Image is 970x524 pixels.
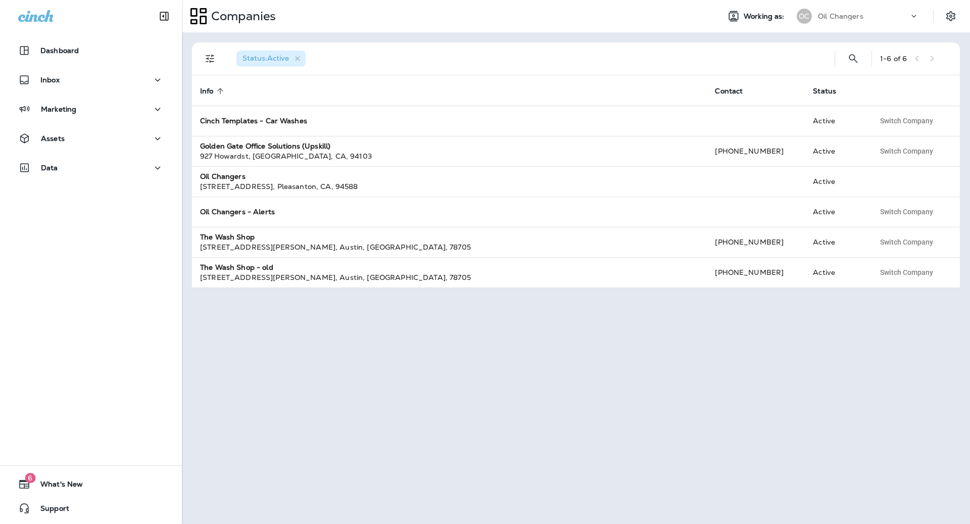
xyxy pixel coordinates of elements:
button: 6What's New [10,474,172,494]
span: Working as: [744,12,787,21]
td: Active [805,257,866,288]
div: [STREET_ADDRESS][PERSON_NAME] , Austin , [GEOGRAPHIC_DATA] , 78705 [200,272,699,282]
td: Active [805,106,866,136]
td: Active [805,136,866,166]
p: Inbox [40,76,60,84]
span: Support [30,504,69,516]
p: Assets [41,134,65,142]
div: Status:Active [236,51,306,67]
button: Support [10,498,172,518]
p: Data [41,164,58,172]
span: Status : Active [243,54,289,63]
button: Settings [942,7,960,25]
button: Switch Company [875,204,939,219]
button: Data [10,158,172,178]
span: Switch Company [880,208,933,215]
p: Companies [207,9,276,24]
button: Switch Company [875,265,939,280]
span: Info [200,86,227,96]
button: Filters [200,49,220,69]
td: [PHONE_NUMBER] [707,136,805,166]
span: Info [200,87,214,96]
button: Switch Company [875,234,939,250]
td: Active [805,197,866,227]
button: Switch Company [875,144,939,159]
button: Switch Company [875,113,939,128]
p: Marketing [41,105,76,113]
strong: Oil Changers [200,172,246,181]
td: [PHONE_NUMBER] [707,227,805,257]
div: 1 - 6 of 6 [880,55,907,63]
div: [STREET_ADDRESS] , Pleasanton , CA , 94588 [200,181,699,192]
button: Assets [10,128,172,149]
div: 927 Howardst , [GEOGRAPHIC_DATA] , CA , 94103 [200,151,699,161]
td: [PHONE_NUMBER] [707,257,805,288]
strong: The Wash Shop - old [200,263,273,272]
strong: Golden Gate Office Solutions (Upskill) [200,141,330,151]
span: Contact [715,86,756,96]
span: Contact [715,87,743,96]
span: Switch Company [880,269,933,276]
strong: Oil Changers - Alerts [200,207,275,216]
span: Status [813,86,849,96]
span: Switch Company [880,117,933,124]
div: [STREET_ADDRESS][PERSON_NAME] , Austin , [GEOGRAPHIC_DATA] , 78705 [200,242,699,252]
span: What's New [30,480,83,492]
span: Switch Company [880,148,933,155]
td: Active [805,166,866,197]
td: Active [805,227,866,257]
button: Marketing [10,99,172,119]
button: Search Companies [843,49,863,69]
button: Dashboard [10,40,172,61]
span: 6 [25,473,35,483]
p: Oil Changers [818,12,863,20]
p: Dashboard [40,46,79,55]
button: Collapse Sidebar [150,6,178,26]
strong: Cinch Templates - Car Washes [200,116,307,125]
strong: The Wash Shop [200,232,255,242]
div: OC [797,9,812,24]
span: Status [813,87,836,96]
span: Switch Company [880,239,933,246]
button: Inbox [10,70,172,90]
